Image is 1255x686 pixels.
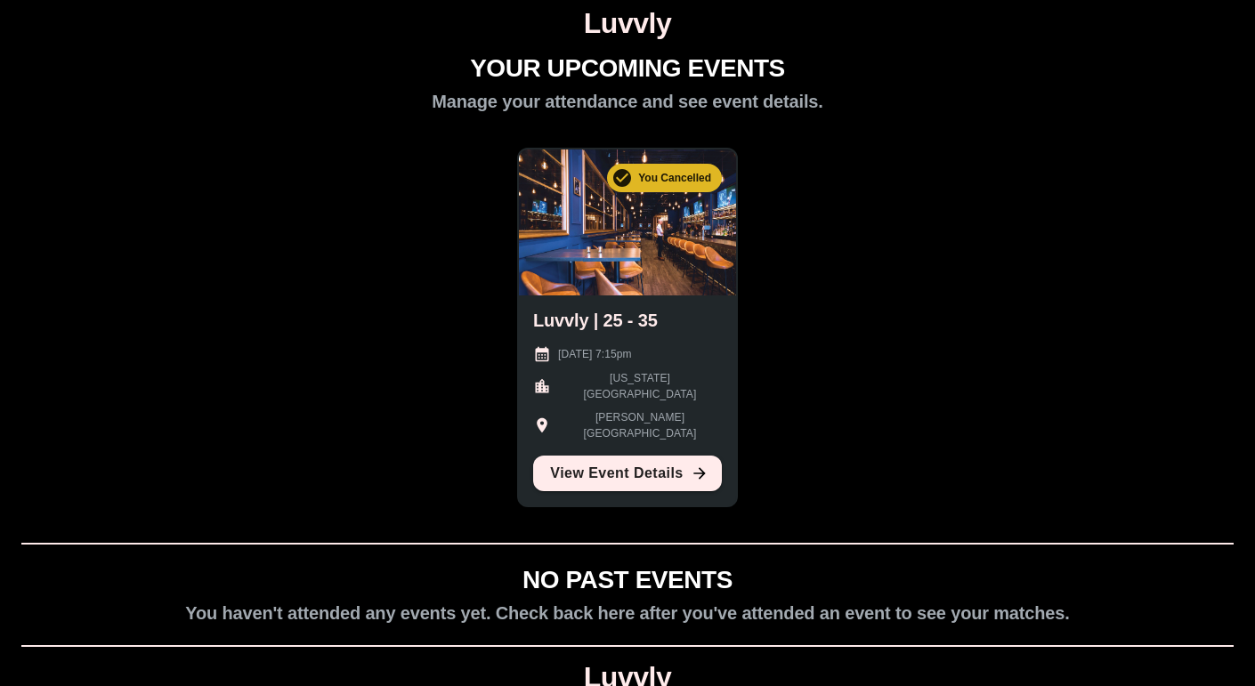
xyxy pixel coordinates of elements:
[7,7,1248,40] h1: Luvvly
[185,602,1069,624] h2: You haven't attended any events yet. Check back here after you've attended an event to see your m...
[432,91,822,112] h2: Manage your attendance and see event details.
[558,409,722,441] p: [PERSON_NAME][GEOGRAPHIC_DATA]
[558,346,632,362] p: [DATE] 7:15pm
[533,310,658,331] h2: Luvvly | 25 - 35
[470,54,785,84] h1: YOUR UPCOMING EVENTS
[558,370,722,402] p: [US_STATE][GEOGRAPHIC_DATA]
[522,566,733,595] h1: NO PAST EVENTS
[627,172,722,184] span: You Cancelled
[533,456,722,491] a: View Event Details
